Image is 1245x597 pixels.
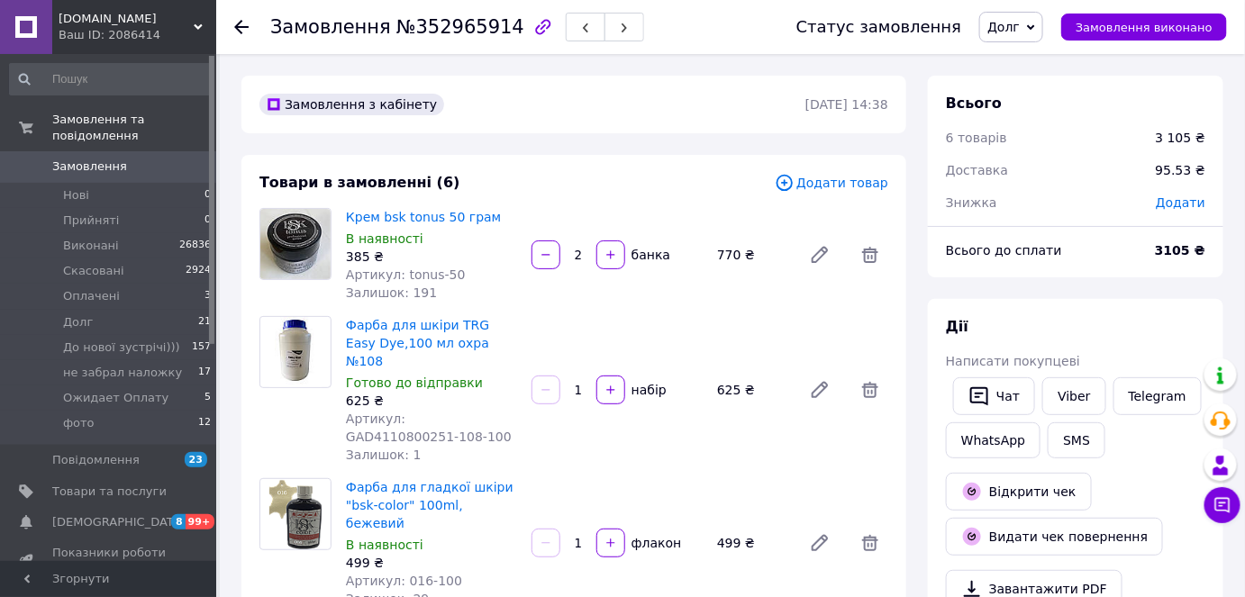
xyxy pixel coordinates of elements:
[198,314,211,330] span: 21
[52,452,140,468] span: Повідомлення
[1061,14,1227,41] button: Замовлення виконано
[346,448,422,462] span: Залишок: 1
[346,554,517,572] div: 499 ₴
[204,213,211,229] span: 0
[852,237,888,273] span: Видалити
[52,545,167,577] span: Показники роботи компанії
[192,339,211,356] span: 157
[346,392,517,410] div: 625 ₴
[269,479,323,549] img: Фарба для гладкої шкіри "bsk-color" 100ml, бежевий
[346,248,517,266] div: 385 ₴
[259,94,444,115] div: Замовлення з кабінету
[946,163,1008,177] span: Доставка
[946,95,1002,112] span: Всього
[269,317,323,387] img: Фарба для шкіри TRG Easy Dye,100 мл охра №108
[270,16,391,38] span: Замовлення
[59,11,194,27] span: bashmachnik.com.ua
[1204,487,1240,523] button: Чат з покупцем
[63,288,120,304] span: Оплачені
[63,365,182,381] span: не забрал наложку
[1155,243,1205,258] b: 3105 ₴
[627,246,672,264] div: банка
[946,422,1041,458] a: WhatsApp
[946,473,1092,511] a: Відкрити чек
[9,63,213,95] input: Пошук
[346,538,423,552] span: В наявності
[346,574,462,588] span: Артикул: 016-100
[185,452,207,467] span: 23
[1145,150,1216,190] div: 95.53 ₴
[63,314,93,330] span: Долг
[204,390,211,406] span: 5
[59,27,216,43] div: Ваш ID: 2086414
[946,318,968,335] span: Дії
[396,16,524,38] span: №352965914
[346,318,489,368] a: Фарба для шкіри TRG Easy Dye,100 мл охра №108
[63,339,180,356] span: До нової зустрічі)))
[186,263,211,279] span: 2924
[171,514,186,529] span: 8
[52,158,127,175] span: Замовлення
[63,390,168,406] span: Ожидает Оплату
[627,534,683,552] div: флакон
[63,238,119,254] span: Виконані
[802,525,838,561] a: Редагувати
[627,381,668,399] div: набір
[179,238,211,254] span: 26836
[346,375,483,390] span: Готово до відправки
[987,20,1020,34] span: Долг
[346,285,437,300] span: Залишок: 191
[204,187,211,204] span: 0
[796,18,962,36] div: Статус замовлення
[1156,195,1205,210] span: Додати
[802,237,838,273] a: Редагувати
[1042,377,1105,415] a: Viber
[346,267,466,282] span: Артикул: tonus-50
[63,263,124,279] span: Скасовані
[1048,422,1105,458] button: SMS
[953,377,1035,415] button: Чат
[52,112,216,144] span: Замовлення та повідомлення
[204,288,211,304] span: 3
[346,231,423,246] span: В наявності
[802,372,838,408] a: Редагувати
[63,213,119,229] span: Прийняті
[710,377,795,403] div: 625 ₴
[775,173,888,193] span: Додати товар
[346,210,501,224] a: Крем bsk tonus 50 грам
[1076,21,1213,34] span: Замовлення виконано
[234,18,249,36] div: Повернутися назад
[198,415,211,431] span: 12
[186,514,215,529] span: 99+
[63,187,89,204] span: Нові
[346,480,513,530] a: Фарба для гладкої шкіри "bsk-color" 100ml, бежевий
[946,518,1163,556] button: Видати чек повернення
[260,209,331,279] img: Крем bsk tonus 50 грам
[805,97,888,112] time: [DATE] 14:38
[346,412,512,444] span: Артикул: GAD4110800251-108-100
[52,484,167,500] span: Товари та послуги
[852,525,888,561] span: Видалити
[946,195,997,210] span: Знижка
[198,365,211,381] span: 17
[1156,129,1205,147] div: 3 105 ₴
[1113,377,1202,415] a: Telegram
[259,174,460,191] span: Товари в замовленні (6)
[852,372,888,408] span: Видалити
[63,415,95,431] span: фото
[946,131,1007,145] span: 6 товарів
[946,354,1080,368] span: Написати покупцеві
[710,242,795,267] div: 770 ₴
[52,514,186,530] span: [DEMOGRAPHIC_DATA]
[710,530,795,556] div: 499 ₴
[946,243,1062,258] span: Всього до сплати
